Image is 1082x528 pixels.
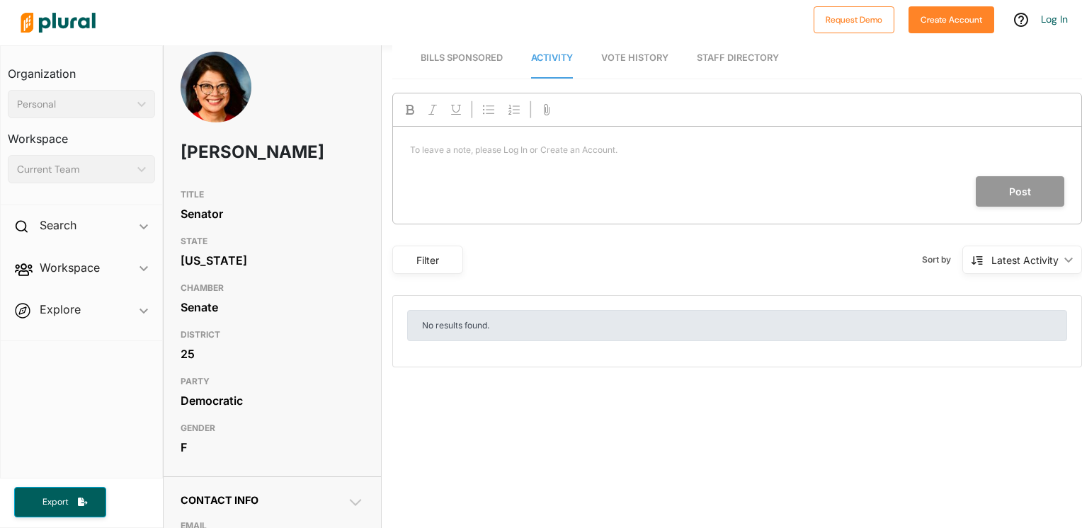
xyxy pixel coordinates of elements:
div: F [181,437,365,458]
div: No results found. [407,310,1067,341]
a: Staff Directory [697,38,779,79]
button: Post [976,176,1064,207]
div: Democratic [181,390,365,411]
h3: Organization [8,53,155,84]
span: Export [33,496,78,508]
span: Contact Info [181,494,258,506]
h3: CHAMBER [181,280,365,297]
h3: PARTY [181,373,365,390]
a: Log In [1041,13,1068,25]
h3: STATE [181,233,365,250]
h1: [PERSON_NAME] [181,131,291,173]
a: Request Demo [814,11,894,26]
a: Activity [531,38,573,79]
span: Vote History [601,52,668,63]
span: Activity [531,52,573,63]
button: Create Account [909,6,994,33]
div: [US_STATE] [181,250,365,271]
span: Sort by [922,253,962,266]
div: Senator [181,203,365,224]
h3: Workspace [8,118,155,149]
img: Headshot of Karina Villa [181,52,251,158]
h2: Search [40,217,76,233]
div: Filter [402,253,454,268]
div: 25 [181,343,365,365]
h3: TITLE [181,186,365,203]
button: Export [14,487,106,517]
button: Request Demo [814,6,894,33]
div: Current Team [17,162,132,177]
div: Senate [181,297,365,318]
h3: DISTRICT [181,326,365,343]
a: Vote History [601,38,668,79]
div: Personal [17,97,132,112]
span: Bills Sponsored [421,52,503,63]
a: Bills Sponsored [421,38,503,79]
a: Create Account [909,11,994,26]
h3: GENDER [181,420,365,437]
div: Latest Activity [991,253,1059,268]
